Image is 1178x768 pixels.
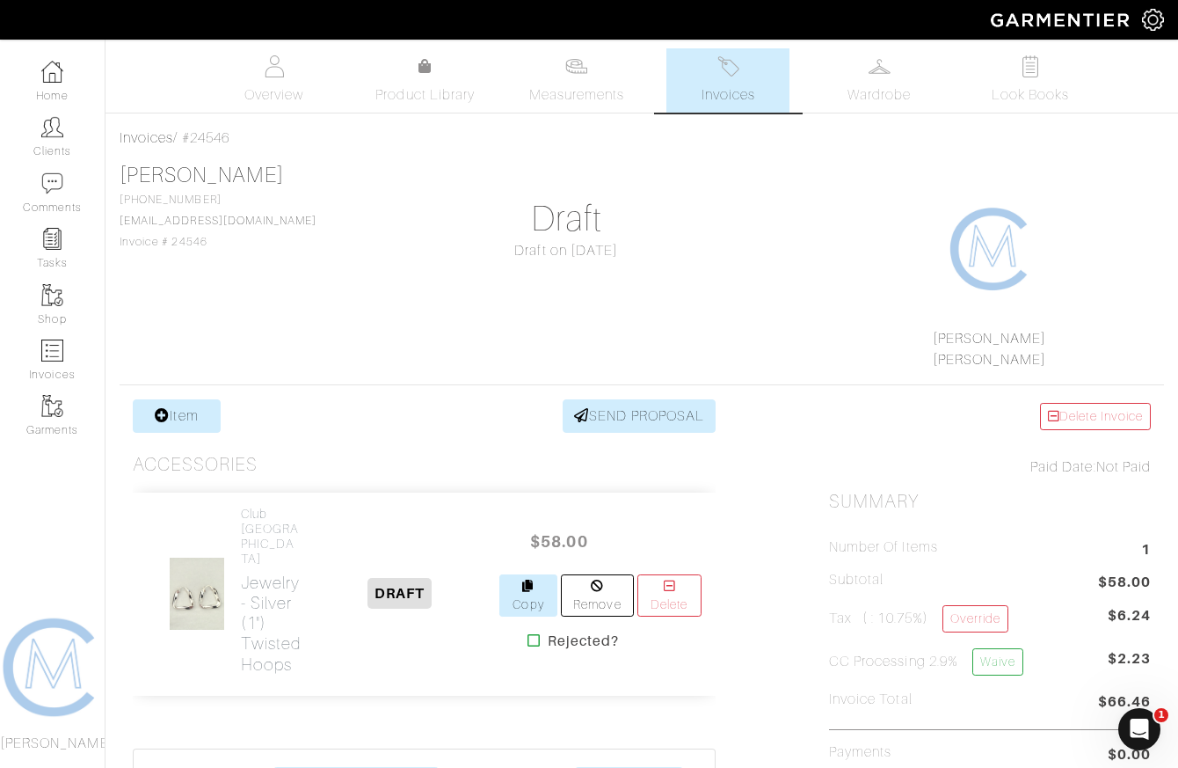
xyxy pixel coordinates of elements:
[41,172,63,194] img: comment-icon-a0a6a9ef722e966f86d9cbdc48e553b5cf19dbc54f86b18d962a5391bc8f6eb6.png
[1142,9,1164,31] img: gear-icon-white-bd11855cb880d31180b6d7d6211b90ccbf57a29d726f0c71d8c61bd08dd39cc2.png
[702,84,755,106] span: Invoices
[829,491,1151,513] h2: Summary
[933,352,1047,368] a: [PERSON_NAME]
[829,605,1008,633] h5: Tax ( : 10.75%)
[847,84,911,106] span: Wardrobe
[1108,605,1151,626] span: $6.24
[133,454,258,476] h3: Accessories
[241,507,301,566] h4: Club [GEOGRAPHIC_DATA]
[869,55,891,77] img: wardrobe-487a4870c1b7c33e795ec22d11cfc2ed9d08956e64fb3008fe2437562e282088.svg
[933,331,1047,347] a: [PERSON_NAME]
[942,605,1008,633] a: Override
[133,399,221,433] a: Item
[818,48,941,113] a: Wardrobe
[1141,539,1151,563] span: 1
[41,284,63,306] img: garments-icon-b7da505a4dc4fd61783c78ac3ca0ef83fa9d6f193b1c9dc38574b1d14d53ca28.png
[982,4,1142,35] img: garmentier-logo-header-white-b43fb05a5012e4ada735d5af1a66efaba907eab6374d6393d1fbf88cb4ef424d.png
[1154,708,1168,722] span: 1
[1108,648,1151,683] span: $2.23
[41,228,63,250] img: reminder-icon-8004d30b9f0a5d33ae49ab947aed9ed385cf756f9e5892f1edd6e32f2345188e.png
[375,84,475,106] span: Product Library
[1098,572,1151,596] span: $58.00
[405,198,727,240] h1: Draft
[1040,403,1151,430] a: Delete Invoice
[829,744,891,761] h5: Payments
[41,116,63,138] img: clients-icon-6bae9207a08558b7cb47a8932f037763ab4055f8c8b6bfacd5dc20c3e0201464.png
[948,205,1036,293] img: 1608267731955.png.png
[829,648,1023,676] h5: CC Processing 2.9%
[548,631,619,652] strong: Rejected?
[666,48,789,113] a: Invoices
[120,194,316,248] span: [PHONE_NUMBER] Invoice # 24546
[717,55,739,77] img: orders-27d20c2124de7fd6de4e0e44c1d41de31381a507db9b33961299e4e07d508b8c.svg
[506,523,612,560] span: $58.00
[241,507,301,674] a: Club [GEOGRAPHIC_DATA] Jewelry - Silver (1")Twisted Hoops
[1108,744,1151,765] span: $0.00
[263,55,285,77] img: basicinfo-40fd8af6dae0f16599ec9e87c0ef1c0a1fdea2edbe929e3d69a839185d80c458.svg
[1118,708,1160,750] iframe: Intercom live chat
[120,130,173,146] a: Invoices
[969,48,1092,113] a: Look Books
[563,399,716,433] a: SEND PROPOSAL
[829,572,883,589] h5: Subtotal
[829,691,913,708] h5: Invoice Total
[1098,691,1151,715] span: $66.46
[364,56,487,106] a: Product Library
[515,48,639,113] a: Measurements
[529,84,625,106] span: Measurements
[499,574,557,617] a: Copy
[244,84,303,106] span: Overview
[561,574,634,617] a: Remove
[120,128,1164,149] div: / #24546
[120,215,316,227] a: [EMAIL_ADDRESS][DOMAIN_NAME]
[1020,55,1042,77] img: todo-9ac3debb85659649dc8f770b8b6100bb5dab4b48dedcbae339e5042a72dfd3cc.svg
[992,84,1070,106] span: Look Books
[41,61,63,83] img: dashboard-icon-dbcd8f5a0b271acd01030246c82b418ddd0df26cd7fceb0bd07c9910d44c42f6.png
[637,574,702,617] a: Delete
[972,648,1023,676] a: Waive
[241,573,301,674] h2: Jewelry - Silver (1") Twisted Hoops
[565,55,587,77] img: measurements-466bbee1fd09ba9460f595b01e5d73f9e2bff037440d3c8f018324cb6cdf7a4a.svg
[1030,459,1096,475] span: Paid Date:
[41,395,63,417] img: garments-icon-b7da505a4dc4fd61783c78ac3ca0ef83fa9d6f193b1c9dc38574b1d14d53ca28.png
[41,340,63,362] img: orders-icon-0abe47150d42831381b5fb84f609e132dff9fe21cb692f30cb5eec754e2cba89.png
[120,164,284,187] a: [PERSON_NAME]
[213,48,336,113] a: Overview
[829,457,1151,478] div: Not Paid
[829,539,938,556] h5: Number of Items
[367,578,432,609] span: DRAFT
[169,557,225,631] img: UmKgfhm43F5zNdLv1MPw2DE2
[405,240,727,261] div: Draft on [DATE]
